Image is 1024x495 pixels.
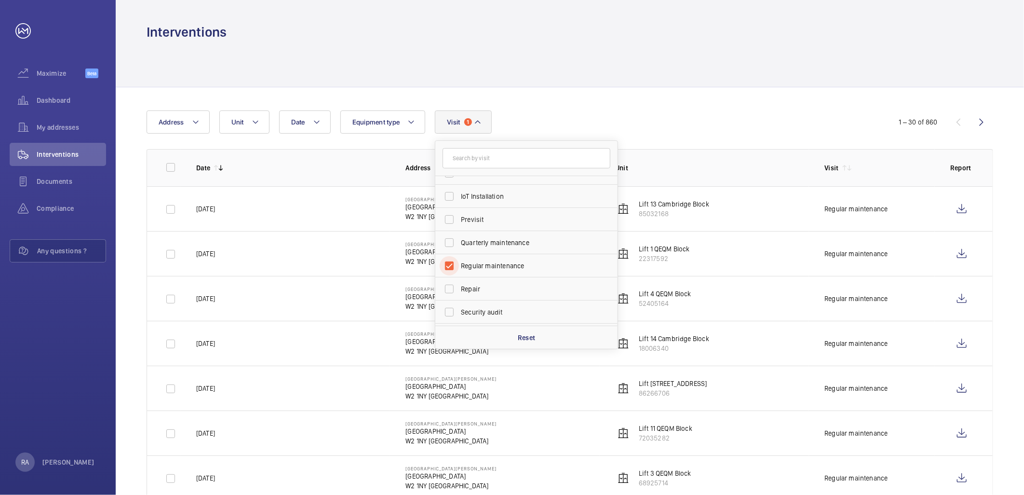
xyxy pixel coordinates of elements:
[196,428,215,438] p: [DATE]
[405,337,497,346] p: [GEOGRAPHIC_DATA]
[824,163,839,173] p: Visit
[37,204,106,213] span: Compliance
[196,384,215,393] p: [DATE]
[639,254,690,263] p: 22317592
[464,118,472,126] span: 1
[618,203,629,215] img: elevator.svg
[639,388,707,398] p: 86266706
[618,472,629,484] img: elevator.svg
[461,307,593,317] span: Security audit
[461,215,593,224] span: Previsit
[824,428,888,438] div: Regular maintenance
[405,436,497,446] p: W2 1NY [GEOGRAPHIC_DATA]
[639,199,709,209] p: Lift 13 Cambridge Block
[639,424,692,433] p: Lift 11 QEQM Block
[461,192,593,201] span: IoT Installation
[405,481,497,491] p: W2 1NY [GEOGRAPHIC_DATA]
[447,118,460,126] span: Visit
[196,204,215,214] p: [DATE]
[461,284,593,294] span: Repair
[405,257,497,266] p: W2 1NY [GEOGRAPHIC_DATA]
[159,118,184,126] span: Address
[639,344,709,353] p: 18006340
[37,177,106,186] span: Documents
[618,427,629,439] img: elevator.svg
[639,433,692,443] p: 72035282
[618,338,629,349] img: elevator.svg
[461,238,593,247] span: Quarterly maintenance
[196,473,215,483] p: [DATE]
[824,339,888,348] div: Regular maintenance
[85,69,98,78] span: Beta
[279,110,331,134] button: Date
[824,294,888,303] div: Regular maintenance
[405,286,497,292] p: [GEOGRAPHIC_DATA][PERSON_NAME]
[196,339,215,348] p: [DATE]
[405,163,599,173] p: Address
[196,249,215,259] p: [DATE]
[291,118,305,126] span: Date
[405,292,497,302] p: [GEOGRAPHIC_DATA]
[639,299,691,308] p: 52405164
[639,379,707,388] p: Lift [STREET_ADDRESS]
[824,384,888,393] div: Regular maintenance
[231,118,244,126] span: Unit
[405,212,497,221] p: W2 1NY [GEOGRAPHIC_DATA]
[147,23,227,41] h1: Interventions
[824,473,888,483] div: Regular maintenance
[899,117,938,127] div: 1 – 30 of 860
[405,247,497,257] p: [GEOGRAPHIC_DATA]
[518,333,536,343] p: Reset
[405,382,497,391] p: [GEOGRAPHIC_DATA]
[42,457,94,467] p: [PERSON_NAME]
[639,244,690,254] p: Lift 1 QEQM Block
[405,376,497,382] p: [GEOGRAPHIC_DATA][PERSON_NAME]
[196,163,210,173] p: Date
[405,302,497,311] p: W2 1NY [GEOGRAPHIC_DATA]
[37,69,85,78] span: Maximize
[405,471,497,481] p: [GEOGRAPHIC_DATA]
[196,294,215,303] p: [DATE]
[950,163,973,173] p: Report
[21,457,29,467] p: RA
[352,118,400,126] span: Equipment type
[405,202,497,212] p: [GEOGRAPHIC_DATA]
[639,289,691,299] p: Lift 4 QEQM Block
[405,346,497,356] p: W2 1NY [GEOGRAPHIC_DATA]
[37,246,106,256] span: Any questions ?
[618,248,629,260] img: elevator.svg
[405,196,497,202] p: [GEOGRAPHIC_DATA][PERSON_NAME]
[340,110,426,134] button: Equipment type
[443,148,610,168] input: Search by visit
[461,261,593,271] span: Regular maintenance
[639,468,691,478] p: Lift 3 QEQM Block
[824,249,888,259] div: Regular maintenance
[405,466,497,471] p: [GEOGRAPHIC_DATA][PERSON_NAME]
[37,123,106,132] span: My addresses
[824,204,888,214] div: Regular maintenance
[405,331,497,337] p: [GEOGRAPHIC_DATA][PERSON_NAME]
[405,426,497,436] p: [GEOGRAPHIC_DATA]
[618,293,629,304] img: elevator.svg
[37,150,106,159] span: Interventions
[639,334,709,344] p: Lift 14 Cambridge Block
[405,241,497,247] p: [GEOGRAPHIC_DATA][PERSON_NAME]
[639,209,709,219] p: 85032168
[147,110,210,134] button: Address
[618,383,629,394] img: elevator.svg
[615,163,809,173] p: Unit
[639,478,691,488] p: 68925714
[37,96,106,105] span: Dashboard
[405,391,497,401] p: W2 1NY [GEOGRAPHIC_DATA]
[219,110,269,134] button: Unit
[405,421,497,426] p: [GEOGRAPHIC_DATA][PERSON_NAME]
[435,110,491,134] button: Visit1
